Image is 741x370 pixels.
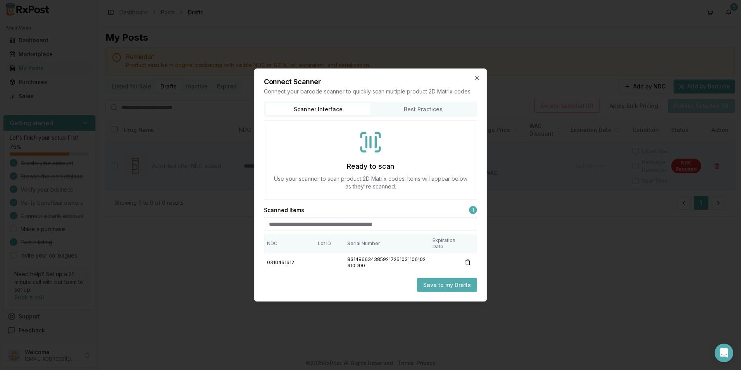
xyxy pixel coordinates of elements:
th: Expiration Date [429,234,458,253]
p: Connect your barcode scanner to quickly scan multiple product 2D Matrix codes. [264,88,477,95]
th: Lot ID [315,234,344,253]
p: Use your scanner to scan product 2D Matrix codes. Items will appear below as they're scanned. [274,175,467,190]
button: Save to my Drafts [417,278,477,292]
td: 0310461612 [264,253,315,272]
span: 1 [469,206,477,214]
h3: Scanned Items [264,206,304,214]
button: Best Practices [370,103,476,116]
button: Scanner Interface [265,103,370,116]
th: Serial Number [344,234,429,253]
h3: Ready to scan [347,161,394,172]
h2: Connect Scanner [264,78,477,85]
th: NDC [264,234,315,253]
td: 8314866343859217261031106102310D00 [344,253,429,272]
